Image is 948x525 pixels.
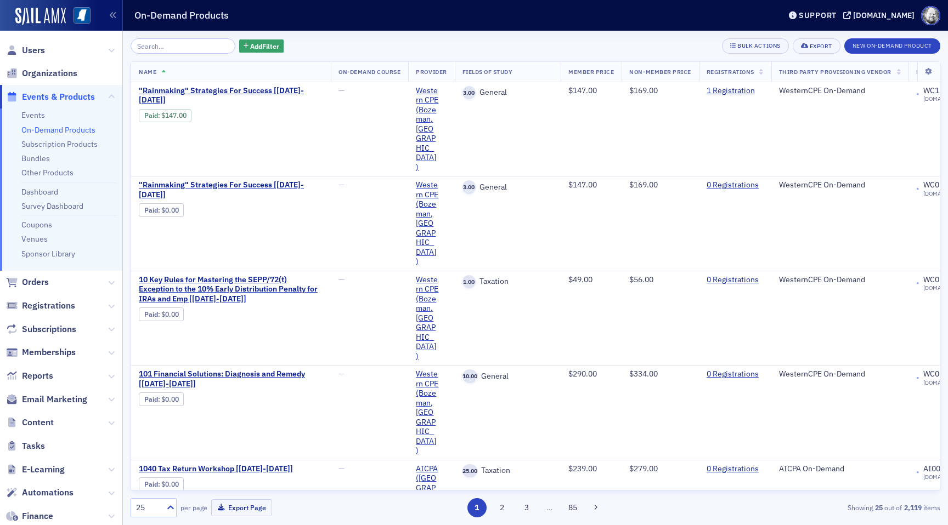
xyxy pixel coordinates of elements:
[416,275,447,362] a: Western CPE (Bozeman, [GEOGRAPHIC_DATA])
[416,68,447,76] span: Provider
[139,68,156,76] span: Name
[139,180,323,199] a: "Rainmaking" Strategies For Success [[DATE]-[DATE]]
[22,464,65,476] span: E-Learning
[568,369,597,379] span: $290.00
[476,88,507,98] span: General
[568,464,597,473] span: $239.00
[144,395,158,403] a: Paid
[6,464,65,476] a: E-Learning
[568,180,597,190] span: $147.00
[161,480,179,488] span: $0.00
[144,206,158,214] a: Paid
[737,43,780,49] div: Bulk Actions
[810,43,832,49] div: Export
[21,187,58,197] a: Dashboard
[476,182,507,192] span: General
[338,275,345,284] span: —
[492,498,511,517] button: 2
[416,180,447,267] a: Western CPE (Bozeman, [GEOGRAPHIC_DATA])
[161,310,179,318] span: $0.00
[250,41,279,51] span: Add Filter
[161,206,179,214] span: $0.00
[6,91,95,103] a: Events & Products
[136,502,160,513] div: 25
[6,510,53,522] a: Finance
[6,67,77,79] a: Organizations
[139,180,323,199] span: "Rainmaking" Strategies For Success [2025-2026]
[66,7,91,26] a: View Homepage
[144,111,158,119] a: Paid
[144,395,161,403] span: :
[139,369,323,389] span: 101 Financial Solutions: Diagnosis and Remedy [2025-2026]
[139,392,184,406] div: Paid: 0 - $0
[6,440,45,452] a: Tasks
[22,346,76,358] span: Memberships
[793,38,840,54] button: Export
[139,275,323,304] span: 10 Key Rules for Mastering the SEPP/72(t) Exception to the 10% Early Distribution Penalty for IRA...
[22,416,54,429] span: Content
[722,38,788,54] button: Bulk Actions
[6,346,76,358] a: Memberships
[6,487,74,499] a: Automations
[139,464,323,474] span: 1040 Tax Return Workshop [2020-2021]
[139,464,323,474] a: 1040 Tax Return Workshop [[DATE]-[DATE]]
[844,38,940,54] button: New On-Demand Product
[568,275,592,284] span: $49.00
[779,68,891,76] span: Third Party Provisioning Vendor
[144,111,161,119] span: :
[416,86,447,173] a: Western CPE (Bozeman, [GEOGRAPHIC_DATA])
[15,8,66,25] img: SailAMX
[916,467,919,477] span: •
[517,498,537,517] button: 3
[707,369,759,379] a: 0 Registrations
[916,373,919,383] span: •
[139,203,184,216] div: Paid: 0 - $0
[779,464,901,474] div: AICPA On-Demand
[338,369,345,379] span: —
[22,91,95,103] span: Events & Products
[21,153,50,163] a: Bundles
[161,111,187,119] span: $147.00
[629,464,658,473] span: $279.00
[180,503,207,512] label: per page
[211,499,272,516] button: Export Page
[338,464,345,473] span: —
[21,110,45,120] a: Events
[902,503,923,512] strong: 2,119
[22,276,49,288] span: Orders
[338,68,400,76] span: On-Demand Course
[779,180,901,190] div: WesternCPE On-Demand
[22,323,76,335] span: Subscriptions
[779,369,901,379] div: WesternCPE On-Demand
[131,38,235,54] input: Search…
[21,168,74,178] a: Other Products
[629,180,658,190] span: $169.00
[22,393,87,406] span: Email Marketing
[629,369,658,379] span: $334.00
[629,68,691,76] span: Non-Member Price
[21,201,83,211] a: Survey Dashboard
[542,503,557,512] span: …
[707,180,759,190] a: 0 Registrations
[338,180,345,190] span: —
[467,498,487,517] button: 1
[779,275,901,285] div: WesternCPE On-Demand
[563,498,583,517] button: 85
[853,10,915,20] div: [DOMAIN_NAME]
[416,464,447,522] a: AICPA ([GEOGRAPHIC_DATA])
[462,180,476,194] span: 3.00
[21,234,48,244] a: Venues
[144,480,158,488] a: Paid
[916,278,919,288] span: •
[707,275,759,285] a: 0 Registrations
[22,440,45,452] span: Tasks
[6,323,76,335] a: Subscriptions
[6,370,53,382] a: Reports
[21,249,75,259] a: Sponsor Library
[568,85,597,95] span: $147.00
[239,39,284,53] button: AddFilter
[779,86,901,96] div: WesternCPE On-Demand
[139,369,323,389] a: 101 Financial Solutions: Diagnosis and Remedy [[DATE]-[DATE]]
[139,86,323,105] span: "Rainmaking" Strategies For Success [2023-2024]
[629,85,658,95] span: $169.00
